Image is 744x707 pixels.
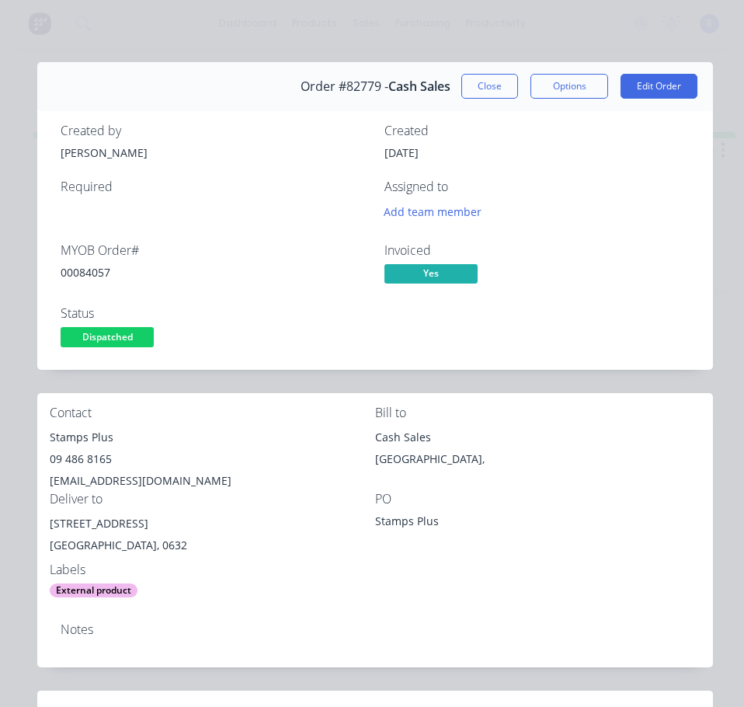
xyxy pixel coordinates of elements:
button: Add team member [376,201,490,222]
div: Created by [61,124,366,138]
div: [STREET_ADDRESS] [50,513,375,535]
div: Stamps Plus [375,513,569,535]
div: Stamps Plus09 486 8165[EMAIL_ADDRESS][DOMAIN_NAME] [50,427,375,492]
button: Options [530,74,608,99]
span: Dispatched [61,327,154,347]
button: Add team member [384,201,490,222]
span: Order #82779 - [301,79,388,94]
div: Notes [61,622,690,637]
div: 00084057 [61,264,366,280]
div: Contact [50,406,375,420]
div: 09 486 8165 [50,448,375,470]
div: Cash Sales[GEOGRAPHIC_DATA], [375,427,701,476]
div: Stamps Plus [50,427,375,448]
div: Required [61,179,366,194]
div: Bill to [375,406,701,420]
div: Labels [50,562,375,577]
div: [GEOGRAPHIC_DATA], 0632 [50,535,375,556]
div: Status [61,306,366,321]
div: External product [50,583,137,597]
div: PO [375,492,701,507]
div: Invoiced [384,243,690,258]
button: Dispatched [61,327,154,350]
div: Deliver to [50,492,375,507]
div: [PERSON_NAME] [61,145,366,161]
span: Cash Sales [388,79,450,94]
div: Assigned to [384,179,690,194]
div: [EMAIL_ADDRESS][DOMAIN_NAME] [50,470,375,492]
button: Edit Order [621,74,697,99]
span: [DATE] [384,145,419,160]
button: Close [461,74,518,99]
div: Cash Sales [375,427,701,448]
span: Yes [384,264,478,284]
div: [GEOGRAPHIC_DATA], [375,448,701,470]
div: Created [384,124,690,138]
div: MYOB Order # [61,243,366,258]
div: [STREET_ADDRESS][GEOGRAPHIC_DATA], 0632 [50,513,375,562]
